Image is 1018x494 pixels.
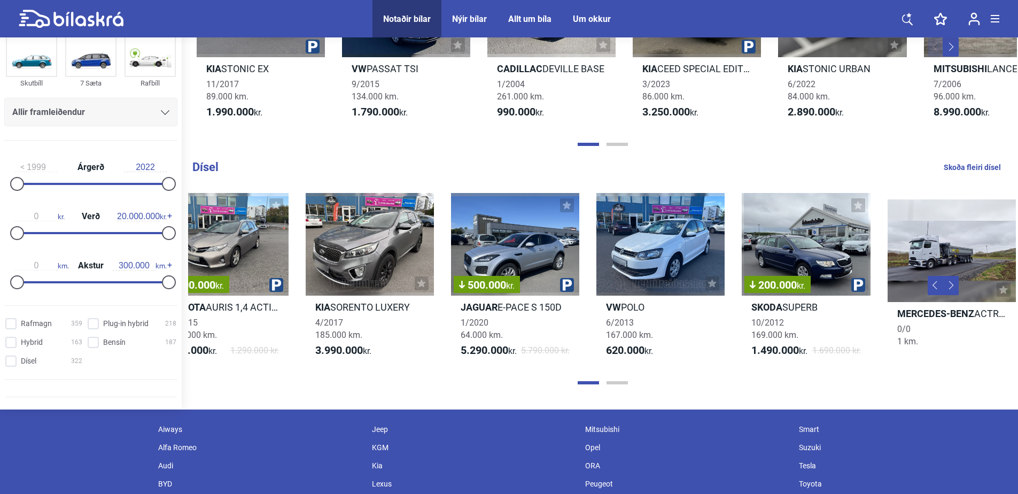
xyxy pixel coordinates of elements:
span: kr. [170,344,217,357]
h2: STONIC URBAN [778,63,906,75]
a: 200.000kr.SkodaSUPERB10/2012169.000 km.1.490.000kr.1.690.000 kr. [742,193,870,367]
span: 9/2015 134.000 km. [352,79,399,102]
span: km. [113,261,167,271]
span: kr. [215,281,224,291]
span: Bensín [103,337,126,348]
h2: DEVILLE BASE [487,63,616,75]
span: 300.000 [168,280,224,290]
img: user-login.svg [968,12,980,26]
span: 322 [71,356,82,367]
div: Suzuki [794,438,1007,457]
span: kr. [751,344,807,357]
span: kr. [934,106,990,119]
span: kr. [797,281,805,291]
span: kr. [606,344,653,357]
span: 5.790.000 kr. [521,344,570,357]
div: Peugeot [580,475,794,493]
a: Mercedes-BenzACTROS0/01 km. [888,193,1016,367]
b: 3.250.000 [642,105,690,118]
h2: STONIC EX [197,63,325,75]
div: ORA [580,457,794,475]
b: Jaguar [461,302,498,313]
span: 1.690.000 kr. [812,344,861,357]
span: Árgerð [75,163,107,172]
b: Kia [315,302,330,313]
div: Lexus [367,475,580,493]
a: Um okkur [573,14,611,24]
b: 3.990.000 [315,344,363,357]
h2: SORENTO LUXERY [306,301,434,313]
b: 990.000 [170,344,208,357]
a: VWPOLO6/2013167.000 km.620.000kr. [596,193,725,367]
a: 500.000kr.JaguarE-PACE S 150D1/202064.000 km.5.290.000kr.5.790.000 kr. [451,193,579,367]
button: Next [943,276,959,295]
span: Verð [79,212,103,221]
span: 359 [71,318,82,329]
span: 218 [165,318,176,329]
span: kr. [506,281,515,291]
div: Aiways [153,420,367,438]
h2: ACTROS [888,307,1016,320]
b: 620.000 [606,344,644,357]
span: kr. [352,106,408,119]
b: Skoda [751,302,782,313]
b: 5.290.000 [461,344,508,357]
div: KGM [367,438,580,457]
span: 11/2017 89.000 km. [206,79,248,102]
h2: SUPERB [742,301,870,313]
span: Akstur [75,261,106,270]
button: Previous [928,37,944,57]
button: Next [943,37,959,57]
span: 1/2015 175.000 km. [170,318,217,340]
span: kr. [497,106,544,119]
b: 1.490.000 [751,344,799,357]
span: Rafmagn [21,318,52,329]
span: kr. [206,106,262,119]
span: 0/0 1 km. [897,324,918,346]
span: 3/2023 86.000 km. [642,79,685,102]
h2: CEED SPECIAL EDITION [633,63,761,75]
div: Kia [367,457,580,475]
span: kr. [117,212,167,221]
span: 163 [71,337,82,348]
span: kr. [461,344,517,357]
b: Toyota [170,302,206,313]
b: VW [606,302,621,313]
b: Kia [642,63,657,74]
div: Smart [794,420,1007,438]
span: kr. [315,344,371,357]
div: Notaðir bílar [383,14,431,24]
span: kr. [642,106,698,119]
span: 187 [165,337,176,348]
b: Kia [788,63,803,74]
b: VW [352,63,367,74]
span: kr. [788,106,844,119]
span: Allir framleiðendur [12,105,85,120]
span: Dísel [21,356,36,367]
button: Previous [928,276,944,295]
div: Rafbíll [125,77,176,89]
span: 500.000 [459,280,515,290]
span: 6/2013 167.000 km. [606,318,653,340]
span: Hybrid [21,337,43,348]
span: 10/2012 169.000 km. [751,318,798,340]
h2: PASSAT TSI [342,63,470,75]
div: BYD [153,475,367,493]
a: Allt um bíla [508,14,551,24]
b: 990.000 [497,105,535,118]
button: Page 2 [607,381,628,384]
span: 6/2022 84.000 km. [788,79,830,102]
div: 7 Sæta [65,77,116,89]
span: 4/2017 185.000 km. [315,318,362,340]
b: Kia [206,63,221,74]
div: Opel [580,438,794,457]
span: 1/2004 261.000 km. [497,79,544,102]
a: Skoða fleiri dísel [944,160,1001,174]
b: Mitsubishi [934,63,987,74]
div: Toyota [794,475,1007,493]
h2: AURIS 1,4 ACTIVE [160,301,289,313]
div: Mitsubishi [580,420,794,438]
div: Audi [153,457,367,475]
